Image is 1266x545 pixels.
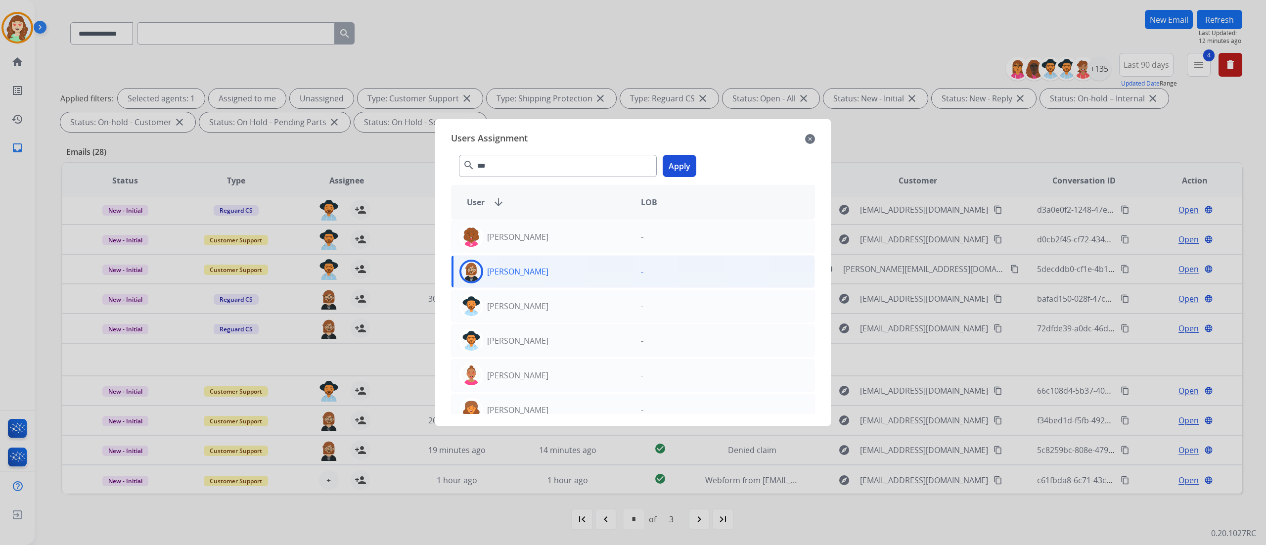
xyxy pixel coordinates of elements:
p: - [641,369,643,381]
mat-icon: arrow_downward [493,196,504,208]
button: Apply [663,155,696,177]
p: - [641,231,643,243]
mat-icon: search [463,159,475,171]
p: [PERSON_NAME] [487,266,548,277]
p: - [641,300,643,312]
p: [PERSON_NAME] [487,300,548,312]
p: - [641,266,643,277]
p: - [641,335,643,347]
p: [PERSON_NAME] [487,231,548,243]
div: User [459,196,633,208]
p: [PERSON_NAME] [487,369,548,381]
span: LOB [641,196,657,208]
span: Users Assignment [451,131,528,147]
p: [PERSON_NAME] [487,404,548,416]
p: - [641,404,643,416]
mat-icon: close [805,133,815,145]
p: [PERSON_NAME] [487,335,548,347]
